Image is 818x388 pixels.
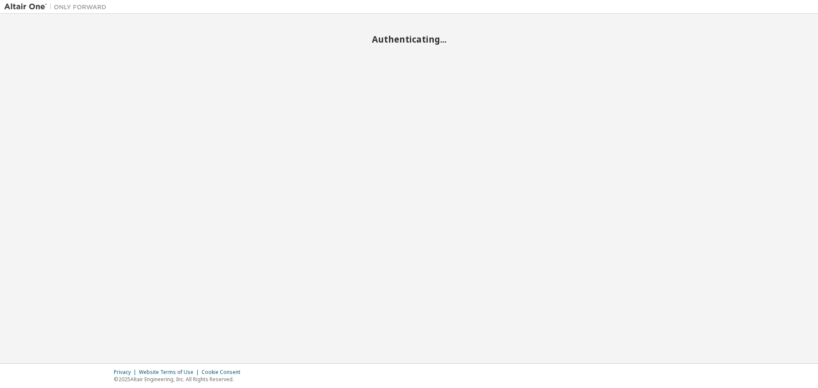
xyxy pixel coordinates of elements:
[114,376,245,383] p: © 2025 Altair Engineering, Inc. All Rights Reserved.
[202,369,245,376] div: Cookie Consent
[114,369,139,376] div: Privacy
[4,3,111,11] img: Altair One
[139,369,202,376] div: Website Terms of Use
[4,34,814,45] h2: Authenticating...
